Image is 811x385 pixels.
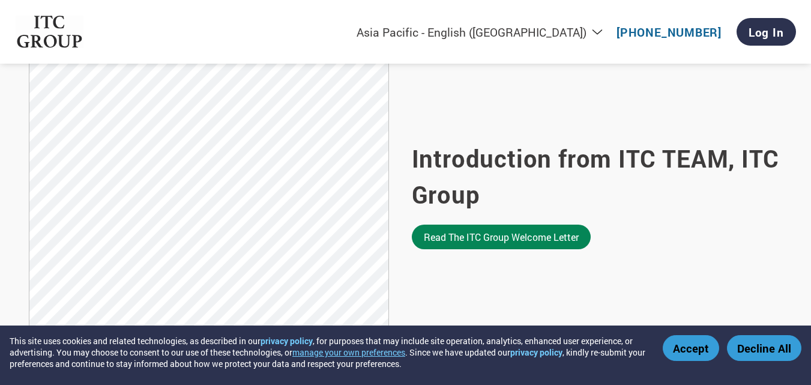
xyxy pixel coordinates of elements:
a: privacy policy [510,347,562,358]
button: manage your own preferences [292,347,405,358]
div: This site uses cookies and related technologies, as described in our , for purposes that may incl... [10,335,645,369]
h2: Introduction from ITC TEAM, ITC Group [412,141,782,213]
button: Decline All [727,335,801,361]
a: Read the ITC Group welcome letter [412,225,591,249]
button: Accept [663,335,719,361]
img: ITC Group [16,16,84,49]
a: Log In [737,18,796,46]
a: privacy policy [261,335,313,347]
a: [PHONE_NUMBER] [617,25,722,40]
